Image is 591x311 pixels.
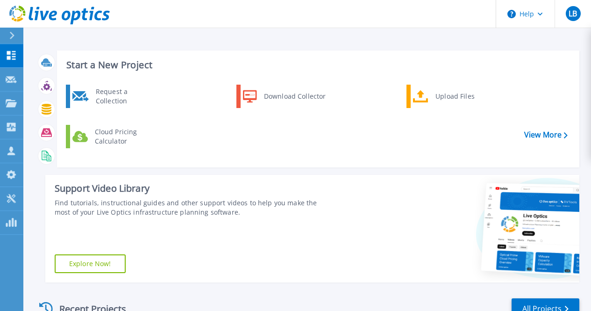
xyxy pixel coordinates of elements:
[55,254,126,273] a: Explore Now!
[66,125,162,148] a: Cloud Pricing Calculator
[259,87,330,106] div: Download Collector
[66,60,567,70] h3: Start a New Project
[55,182,332,195] div: Support Video Library
[91,87,159,106] div: Request a Collection
[66,85,162,108] a: Request a Collection
[569,10,577,17] span: LB
[406,85,502,108] a: Upload Files
[90,127,159,146] div: Cloud Pricing Calculator
[431,87,500,106] div: Upload Files
[55,198,332,217] div: Find tutorials, instructional guides and other support videos to help you make the most of your L...
[524,130,568,139] a: View More
[236,85,332,108] a: Download Collector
